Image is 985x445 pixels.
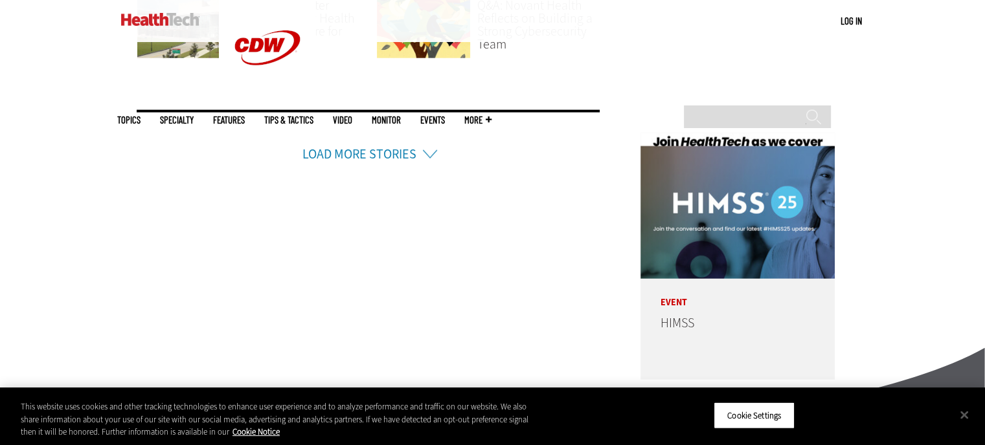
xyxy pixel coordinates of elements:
[841,15,862,27] a: Log in
[660,314,694,332] a: HIMSS
[640,133,835,279] img: HIMSS25
[841,14,862,28] div: User menu
[302,146,416,163] a: Load More Stories
[232,426,280,437] a: More information about your privacy
[464,115,492,125] span: More
[950,400,979,429] button: Close
[213,115,245,125] a: Features
[21,400,542,439] div: This website uses cookies and other tracking technologies to enhance user experience and to analy...
[219,85,316,99] a: CDW
[160,115,194,125] span: Specialty
[640,279,835,307] p: Event
[372,115,401,125] a: MonITor
[121,13,199,26] img: Home
[714,402,795,429] button: Cookie Settings
[333,115,352,125] a: Video
[264,115,313,125] a: Tips & Tactics
[420,115,445,125] a: Events
[117,115,141,125] span: Topics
